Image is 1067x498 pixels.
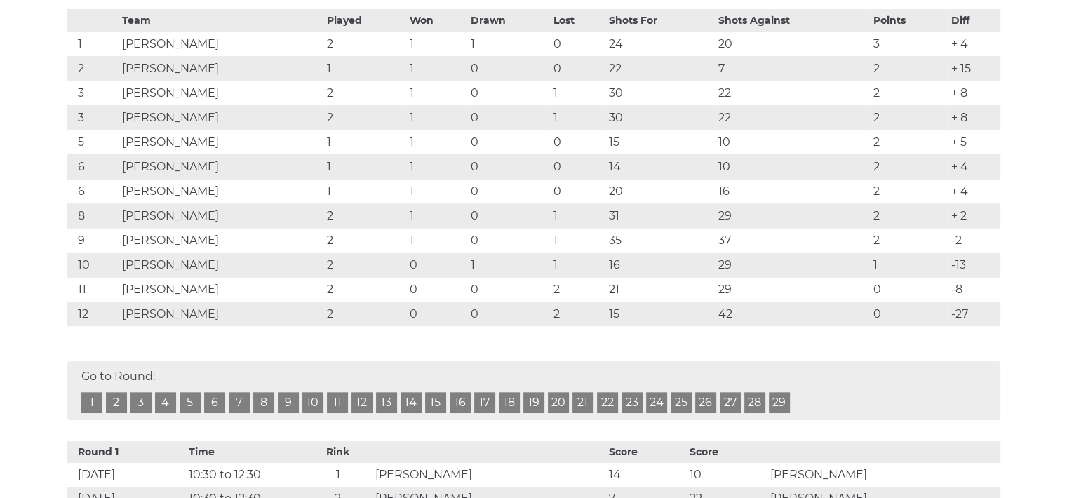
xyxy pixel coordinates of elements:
[605,179,715,203] td: 20
[715,32,870,56] td: 20
[304,463,372,487] td: 1
[467,81,550,105] td: 0
[605,253,715,277] td: 16
[947,56,1000,81] td: + 15
[597,392,618,413] a: 22
[323,32,406,56] td: 2
[323,130,406,154] td: 1
[119,105,323,130] td: [PERSON_NAME]
[715,9,870,32] th: Shots Against
[185,441,304,463] th: Time
[406,277,467,302] td: 0
[605,9,715,32] th: Shots For
[67,154,119,179] td: 6
[406,203,467,228] td: 1
[947,179,1000,203] td: + 4
[406,253,467,277] td: 0
[605,441,686,463] th: Score
[119,130,323,154] td: [PERSON_NAME]
[605,463,686,487] td: 14
[467,228,550,253] td: 0
[406,56,467,81] td: 1
[550,277,605,302] td: 2
[229,392,250,413] a: 7
[67,463,186,487] td: [DATE]
[67,302,119,326] td: 12
[67,361,1000,420] div: Go to Round:
[695,392,716,413] a: 26
[376,392,397,413] a: 13
[605,32,715,56] td: 24
[323,203,406,228] td: 2
[119,81,323,105] td: [PERSON_NAME]
[947,130,1000,154] td: + 5
[467,154,550,179] td: 0
[870,277,948,302] td: 0
[119,228,323,253] td: [PERSON_NAME]
[323,179,406,203] td: 1
[550,203,605,228] td: 1
[67,32,119,56] td: 1
[119,32,323,56] td: [PERSON_NAME]
[550,228,605,253] td: 1
[870,81,948,105] td: 2
[180,392,201,413] a: 5
[406,105,467,130] td: 1
[548,392,569,413] a: 20
[467,179,550,203] td: 0
[467,105,550,130] td: 0
[572,392,593,413] a: 21
[720,392,741,413] a: 27
[947,9,1000,32] th: Diff
[686,463,767,487] td: 10
[605,154,715,179] td: 14
[870,56,948,81] td: 2
[766,463,1000,487] td: [PERSON_NAME]
[406,9,467,32] th: Won
[870,130,948,154] td: 2
[715,179,870,203] td: 16
[646,392,667,413] a: 24
[605,81,715,105] td: 30
[870,154,948,179] td: 2
[467,302,550,326] td: 0
[715,105,870,130] td: 22
[401,392,422,413] a: 14
[550,81,605,105] td: 1
[467,253,550,277] td: 1
[605,228,715,253] td: 35
[130,392,152,413] a: 3
[304,441,372,463] th: Rink
[323,9,406,32] th: Played
[155,392,176,413] a: 4
[67,253,119,277] td: 10
[523,392,544,413] a: 19
[425,392,446,413] a: 15
[550,130,605,154] td: 0
[119,302,323,326] td: [PERSON_NAME]
[947,105,1000,130] td: + 8
[605,203,715,228] td: 31
[406,179,467,203] td: 1
[323,302,406,326] td: 2
[550,9,605,32] th: Lost
[119,179,323,203] td: [PERSON_NAME]
[67,228,119,253] td: 9
[605,302,715,326] td: 15
[323,56,406,81] td: 1
[947,81,1000,105] td: + 8
[106,392,127,413] a: 2
[467,203,550,228] td: 0
[947,32,1000,56] td: + 4
[467,32,550,56] td: 1
[67,277,119,302] td: 11
[467,277,550,302] td: 0
[715,81,870,105] td: 22
[278,392,299,413] a: 9
[715,277,870,302] td: 29
[947,228,1000,253] td: -2
[550,179,605,203] td: 0
[81,392,102,413] a: 1
[947,154,1000,179] td: + 4
[119,154,323,179] td: [PERSON_NAME]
